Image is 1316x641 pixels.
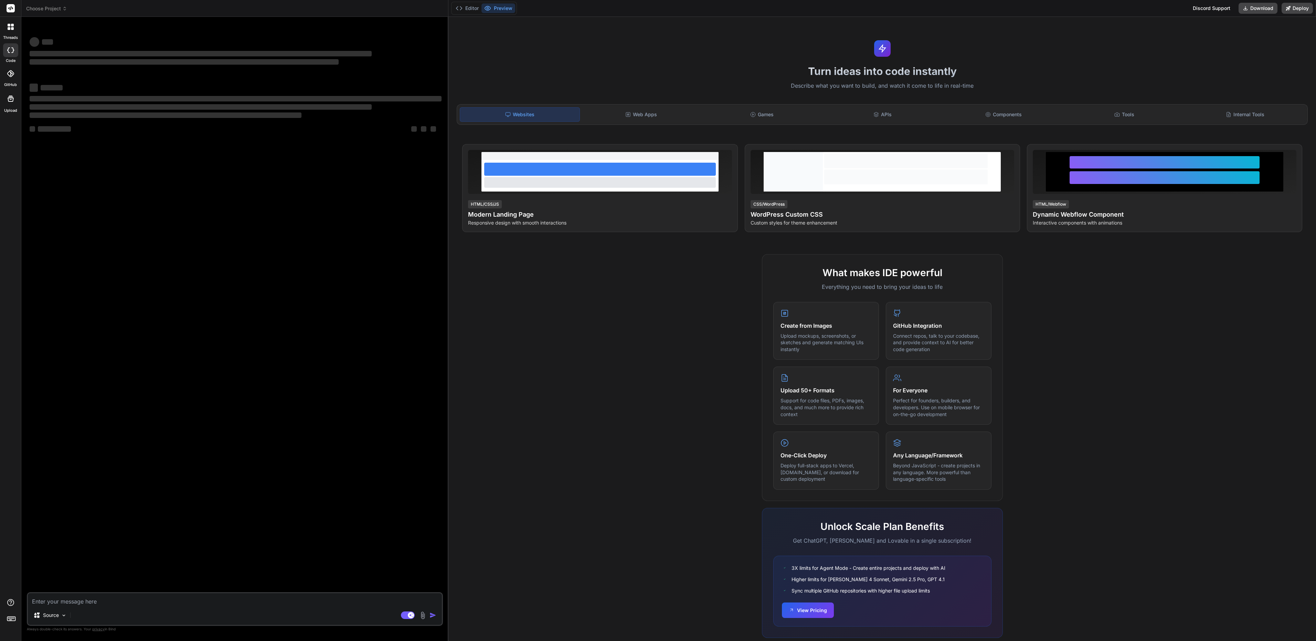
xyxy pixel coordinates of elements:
button: Editor [453,3,481,13]
span: ‌ [431,126,436,132]
span: Choose Project [26,5,67,12]
button: Deploy [1282,3,1313,14]
h4: One-Click Deploy [781,451,872,459]
span: ‌ [421,126,426,132]
span: ‌ [30,126,35,132]
p: Connect repos, talk to your codebase, and provide context to AI for better code generation [893,333,984,353]
h4: For Everyone [893,386,984,394]
span: privacy [92,627,105,631]
div: Discord Support [1189,3,1234,14]
div: HTML/Webflow [1033,200,1069,208]
span: Higher limits for [PERSON_NAME] 4 Sonnet, Gemini 2.5 Pro, GPT 4.1 [792,576,945,583]
p: Always double-check its answers. Your in Bind [27,626,443,632]
p: Source [43,612,59,619]
button: Download [1239,3,1277,14]
span: Sync multiple GitHub repositories with higher file upload limits [792,587,930,594]
label: GitHub [4,82,17,88]
img: icon [429,612,436,619]
h4: Upload 50+ Formats [781,386,872,394]
h4: GitHub Integration [893,322,984,330]
img: attachment [419,611,427,619]
p: Perfect for founders, builders, and developers. Use on mobile browser for on-the-go development [893,397,984,417]
span: ‌ [30,84,38,92]
div: Websites [460,107,580,122]
h4: WordPress Custom CSS [751,210,1014,219]
img: Pick Models [61,612,67,618]
p: Interactive components with animations [1033,219,1296,226]
p: Describe what you want to build, and watch it come to life in real-time [453,82,1312,90]
div: APIs [823,107,942,122]
span: ‌ [30,104,372,110]
div: HTML/CSS/JS [468,200,502,208]
p: Get ChatGPT, [PERSON_NAME] and Lovable in a single subscription! [773,536,991,545]
p: Support for code files, PDFs, images, docs, and much more to provide rich context [781,397,872,417]
p: Beyond JavaScript - create projects in any language. More powerful than language-specific tools [893,462,984,482]
p: Everything you need to bring your ideas to life [773,283,991,291]
span: ‌ [411,126,417,132]
div: Web Apps [581,107,701,122]
span: 3X limits for Agent Mode - Create entire projects and deploy with AI [792,564,945,572]
span: ‌ [38,126,71,132]
button: View Pricing [782,602,834,618]
div: Components [944,107,1063,122]
div: Tools [1064,107,1184,122]
p: Responsive design with smooth interactions [468,219,732,226]
button: Preview [481,3,515,13]
span: ‌ [30,59,339,65]
p: Custom styles for theme enhancement [751,219,1014,226]
label: Upload [4,108,17,113]
h4: Dynamic Webflow Component [1033,210,1296,219]
span: ‌ [30,112,301,118]
div: Internal Tools [1185,107,1305,122]
span: ‌ [30,51,372,56]
div: Games [702,107,821,122]
h2: What makes IDE powerful [773,265,991,280]
h4: Any Language/Framework [893,451,984,459]
p: Upload mockups, screenshots, or sketches and generate matching UIs instantly [781,333,872,353]
span: ‌ [30,37,39,47]
label: threads [3,35,18,41]
label: code [6,58,15,64]
h4: Create from Images [781,322,872,330]
h4: Modern Landing Page [468,210,732,219]
span: ‌ [42,39,53,45]
h1: Turn ideas into code instantly [453,65,1312,77]
p: Deploy full-stack apps to Vercel, [DOMAIN_NAME], or download for custom deployment [781,462,872,482]
div: CSS/WordPress [751,200,787,208]
span: ‌ [41,85,63,90]
span: ‌ [30,96,442,101]
h2: Unlock Scale Plan Benefits [773,519,991,534]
